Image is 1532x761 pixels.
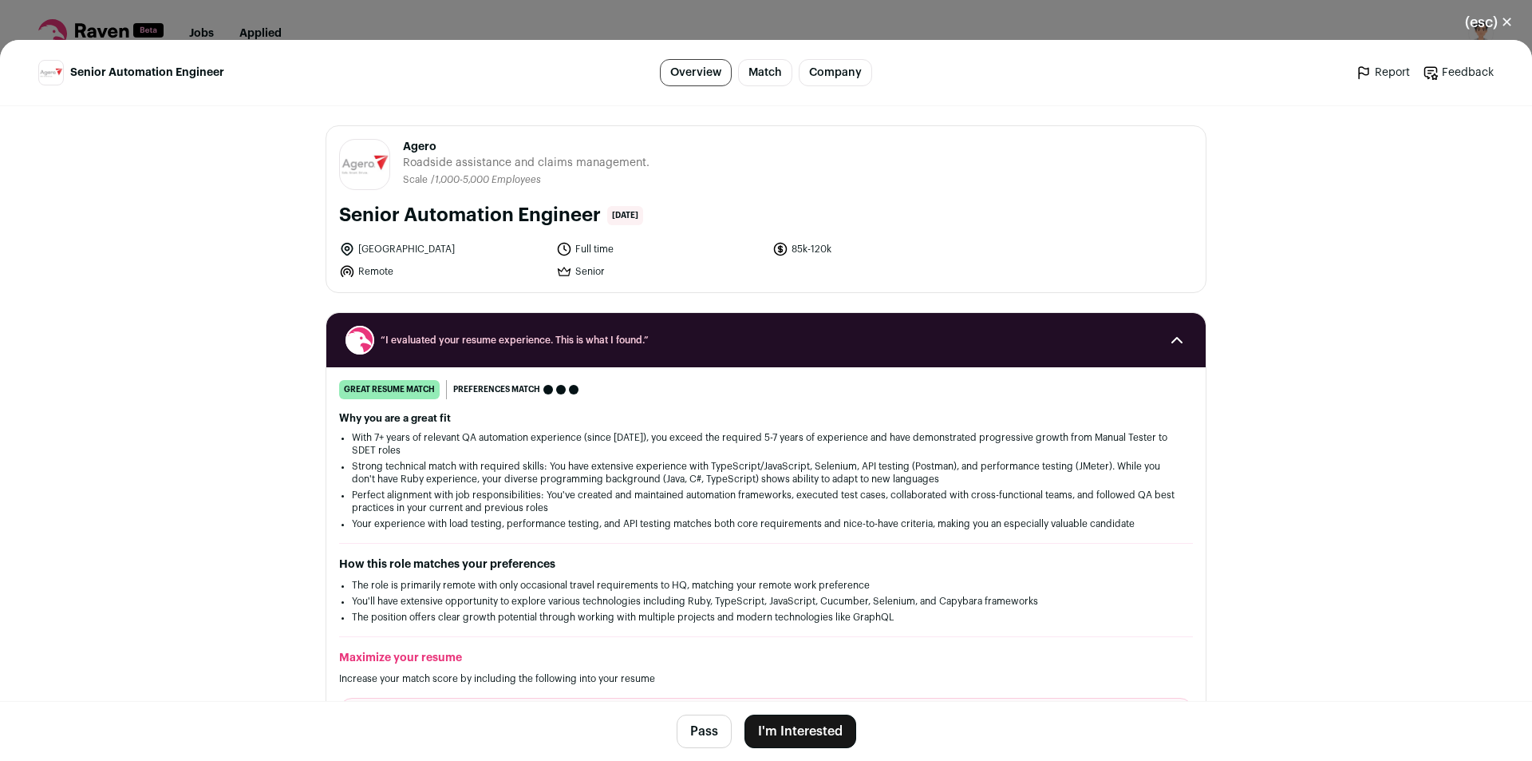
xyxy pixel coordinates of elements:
button: Pass [677,715,732,748]
a: Company [799,59,872,86]
a: Feedback [1423,65,1494,81]
li: Remote [339,264,547,279]
h2: Why you are a great fit [339,412,1193,425]
span: “I evaluated your resume experience. This is what I found.” [381,334,1151,347]
a: Match [738,59,792,86]
span: Agero [403,139,650,155]
li: [GEOGRAPHIC_DATA] [339,241,547,257]
h2: Maximize your resume [339,650,1193,666]
a: Overview [660,59,732,86]
h1: Senior Automation Engineer [339,203,601,228]
span: 1,000-5,000 Employees [435,175,541,184]
div: great resume match [339,380,440,399]
li: The role is primarily remote with only occasional travel requirements to HQ, matching your remote... [352,579,1180,592]
li: Strong technical match with required skills: You have extensive experience with TypeScript/JavaSc... [352,460,1180,486]
li: You'll have extensive opportunity to explore various technologies including Ruby, TypeScript, Jav... [352,595,1180,608]
span: [DATE] [607,206,643,225]
li: 85k-120k [772,241,980,257]
li: Perfect alignment with job responsibilities: You've created and maintained automation frameworks,... [352,489,1180,514]
span: Roadside assistance and claims management. [403,155,650,171]
p: Increase your match score by including the following into your resume [339,672,1193,685]
button: I'm Interested [744,715,856,748]
li: Full time [556,241,764,257]
li: The position offers clear growth potential through working with multiple projects and modern tech... [352,611,1180,624]
li: Your experience with load testing, performance testing, and API testing matches both core require... [352,517,1180,530]
li: Senior [556,264,764,279]
h2: How this role matches your preferences [339,557,1193,573]
span: Senior Automation Engineer [70,65,224,81]
li: Scale [403,174,431,186]
span: Preferences match [453,382,540,398]
li: With 7+ years of relevant QA automation experience (since [DATE]), you exceed the required 5-7 ye... [352,431,1180,457]
img: 28ef4e3ad9a4417ad0806c73035b96861965ec2a5750f746c82f8476f83f0ad4.jpg [340,154,389,174]
img: 28ef4e3ad9a4417ad0806c73035b96861965ec2a5750f746c82f8476f83f0ad4.jpg [39,68,63,77]
li: / [431,174,541,186]
button: Close modal [1446,5,1532,40]
a: Report [1356,65,1410,81]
